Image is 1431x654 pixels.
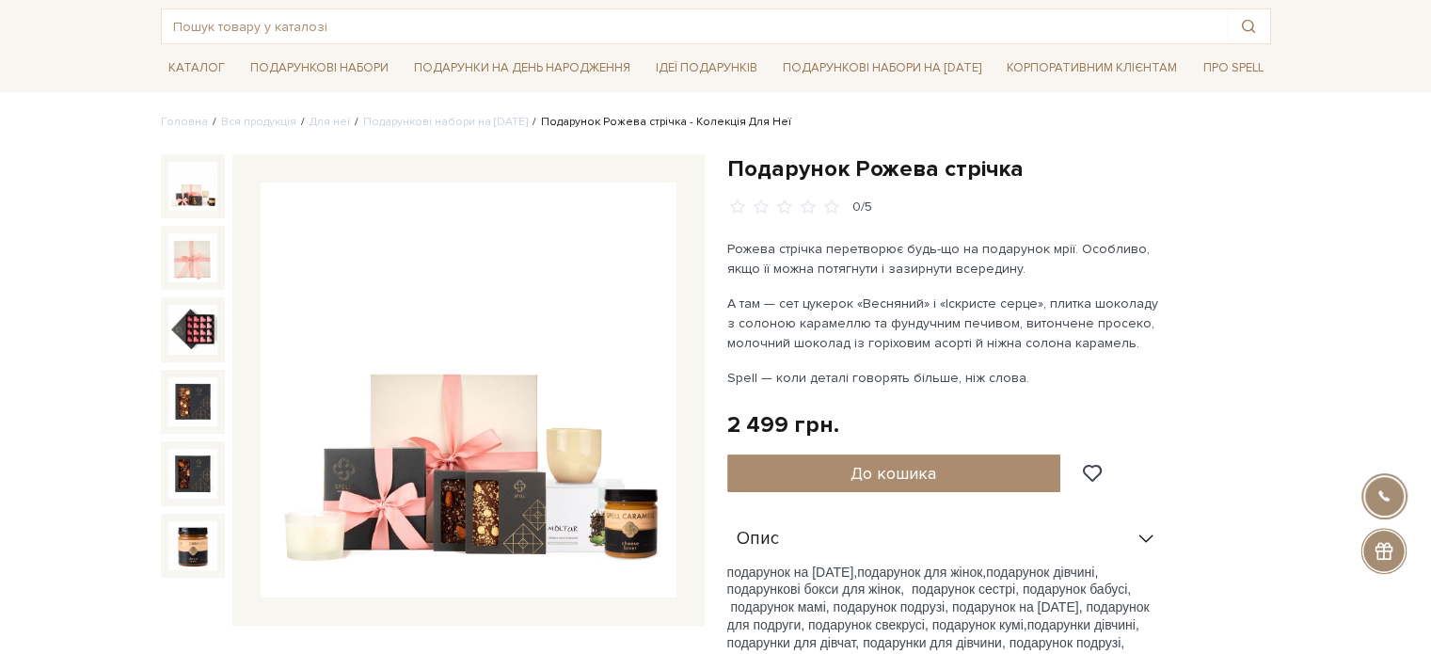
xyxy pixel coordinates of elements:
p: Рожева стрічка перетворює будь-що на подарунок мрії. Особливо, якщо її можна потягнути і зазирнут... [727,239,1169,279]
a: Подарункові набори на [DATE] [363,115,528,129]
img: Подарунок Рожева стрічка [261,183,676,598]
a: Подарункові набори на [DATE] [775,52,989,84]
span: До кошика [851,463,936,484]
li: Подарунок Рожева стрічка - Колекція Для Неї [528,114,791,131]
img: Подарунок Рожева стрічка [168,305,217,354]
a: Головна [161,115,208,129]
a: Про Spell [1195,54,1270,83]
button: До кошика [727,455,1061,492]
p: А там — сет цукерок «Весняний» і «Іскристе серце», плитка шоколаду з солоною карамеллю та фундучн... [727,294,1169,353]
img: Подарунок Рожева стрічка [168,233,217,282]
div: 0/5 [852,199,872,216]
a: Для неї [310,115,350,129]
span: Опис [737,531,779,548]
h1: Подарунок Рожева стрічка [727,154,1271,183]
span: подарунок на [DATE], [727,565,858,580]
a: Подарункові набори [243,54,396,83]
img: Подарунок Рожева стрічка [168,449,217,498]
a: Ідеї подарунків [648,54,765,83]
div: 2 499 грн. [727,410,839,439]
button: Пошук товару у каталозі [1227,9,1270,43]
span: подарунок дівчині, подарункові бокси для жінок, подарунок сестрі, подарунок бабусі, подарунок мам... [727,565,1150,632]
a: Каталог [161,54,232,83]
input: Пошук товару у каталозі [162,9,1227,43]
img: Подарунок Рожева стрічка [168,162,217,211]
p: Spell — коли деталі говорять більше, ніж слова. [727,368,1169,388]
img: Подарунок Рожева стрічка [168,377,217,426]
a: Корпоративним клієнтам [999,52,1185,84]
span: подарунок для жінок, [857,565,986,580]
img: Подарунок Рожева стрічка [168,521,217,570]
a: Вся продукція [221,115,296,129]
a: Подарунки на День народження [406,54,638,83]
